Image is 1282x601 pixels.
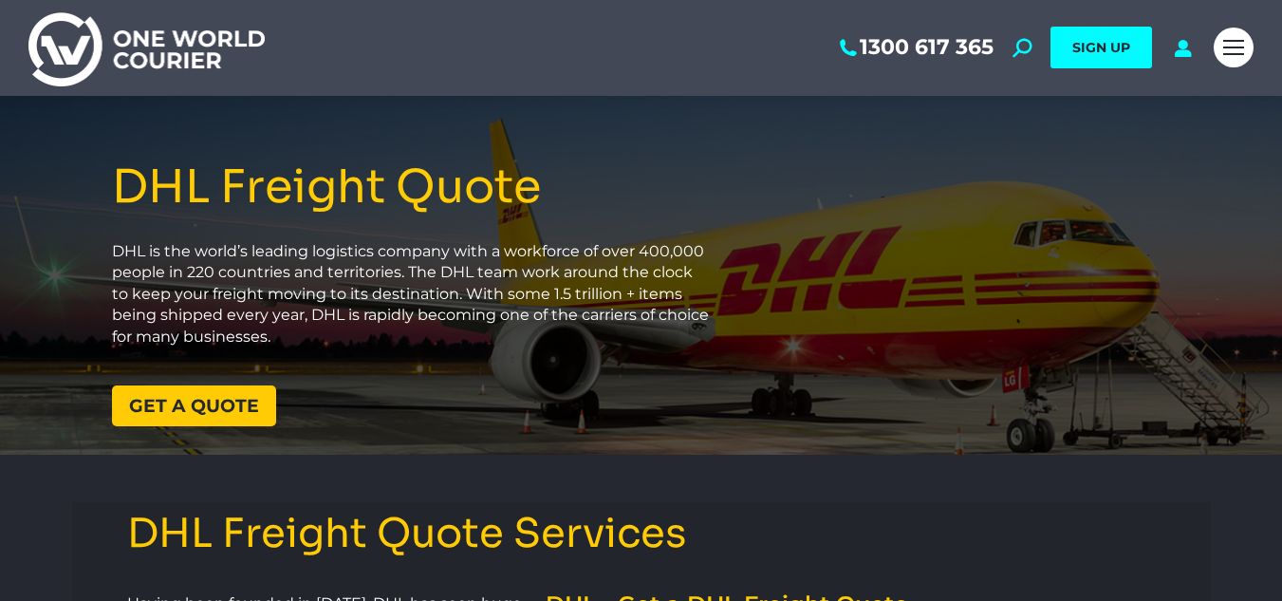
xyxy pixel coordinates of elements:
[836,35,994,60] a: 1300 617 365
[1072,39,1130,56] span: SIGN UP
[127,512,1156,555] h3: DHL Freight Quote Services
[1214,28,1254,67] a: Mobile menu icon
[129,397,259,415] span: Get a quote
[1050,27,1152,68] a: SIGN UP
[28,9,265,86] img: One World Courier
[112,162,713,213] h1: DHL Freight Quote
[112,385,276,426] a: Get a quote
[112,241,713,347] p: DHL is the world’s leading logistics company with a workforce of over 400,000 people in 220 count...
